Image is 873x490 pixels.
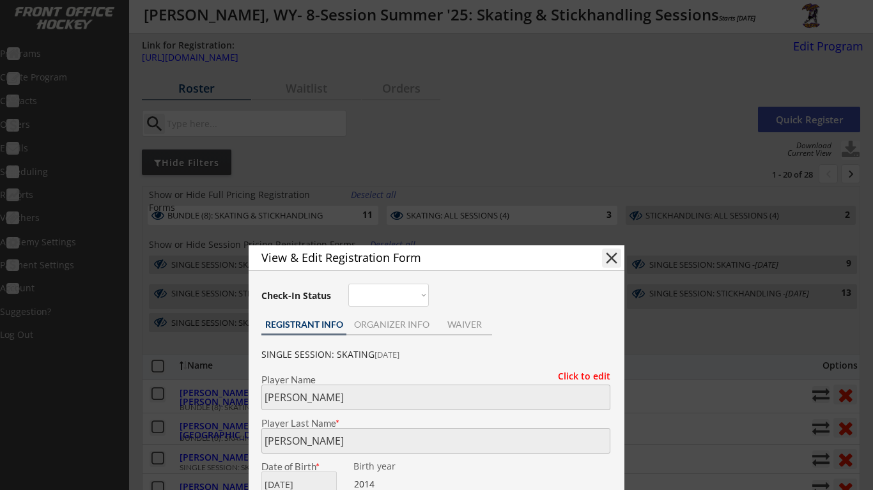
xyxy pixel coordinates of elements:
[353,462,433,471] div: We are transitioning the system to collect and store date of birth instead of just birth year to ...
[353,462,433,471] div: Birth year
[261,320,346,329] div: REGISTRANT INFO
[261,252,580,263] div: View & Edit Registration Form
[602,249,621,268] button: close
[261,375,610,385] div: Player Name
[375,349,399,360] font: [DATE]
[261,349,610,360] div: SINGLE SESSION: SKATING
[261,418,610,428] div: Player Last Name
[346,320,436,329] div: ORGANIZER INFO
[436,320,492,329] div: WAIVER
[261,462,344,471] div: Date of Birth
[548,372,610,381] div: Click to edit
[261,291,334,300] div: Check-In Status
